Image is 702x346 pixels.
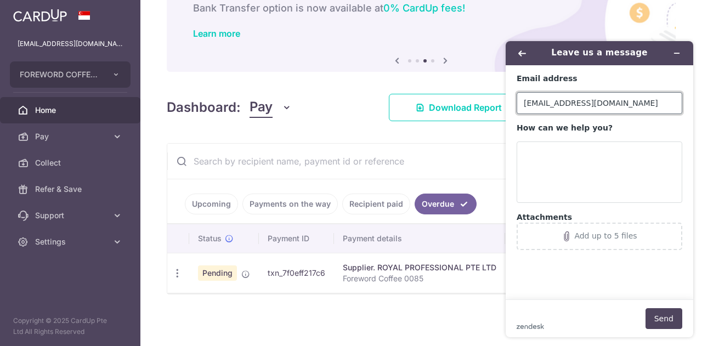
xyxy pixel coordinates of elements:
th: Payment details [334,224,505,253]
a: Overdue [415,194,477,214]
span: Settings [35,236,107,247]
span: Home [35,105,107,116]
h4: Dashboard: [167,98,241,117]
img: CardUp [13,9,67,22]
h6: Bank Transfer option is now available at [193,2,649,15]
p: [EMAIL_ADDRESS][DOMAIN_NAME] [18,38,123,49]
span: 0% CardUp fees! [383,2,465,14]
input: Search by recipient name, payment id or reference [167,144,649,179]
span: Pending [198,265,237,281]
span: Pay [35,131,107,142]
button: FOREWORD COFFEE PTE. LTD. [10,61,131,88]
td: txn_7f0eff217c6 [259,253,334,293]
span: FOREWORD COFFEE PTE. LTD. [20,69,101,80]
p: Foreword Coffee 0085 [343,273,496,284]
iframe: Find more information here [497,32,702,346]
th: Payment ID [259,224,334,253]
span: Refer & Save [35,184,107,195]
a: Upcoming [185,194,238,214]
span: Support [35,210,107,221]
a: Download Report [389,94,529,121]
a: Learn more [193,28,240,39]
a: Recipient paid [342,194,410,214]
span: Download Report [429,101,502,114]
span: Collect [35,157,107,168]
span: Pay [250,97,273,118]
div: Supplier. ROYAL PROFESSIONAL PTE LTD [343,262,496,273]
span: Help [25,8,47,18]
a: Payments on the way [242,194,338,214]
span: Status [198,233,222,244]
button: Pay [250,97,292,118]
